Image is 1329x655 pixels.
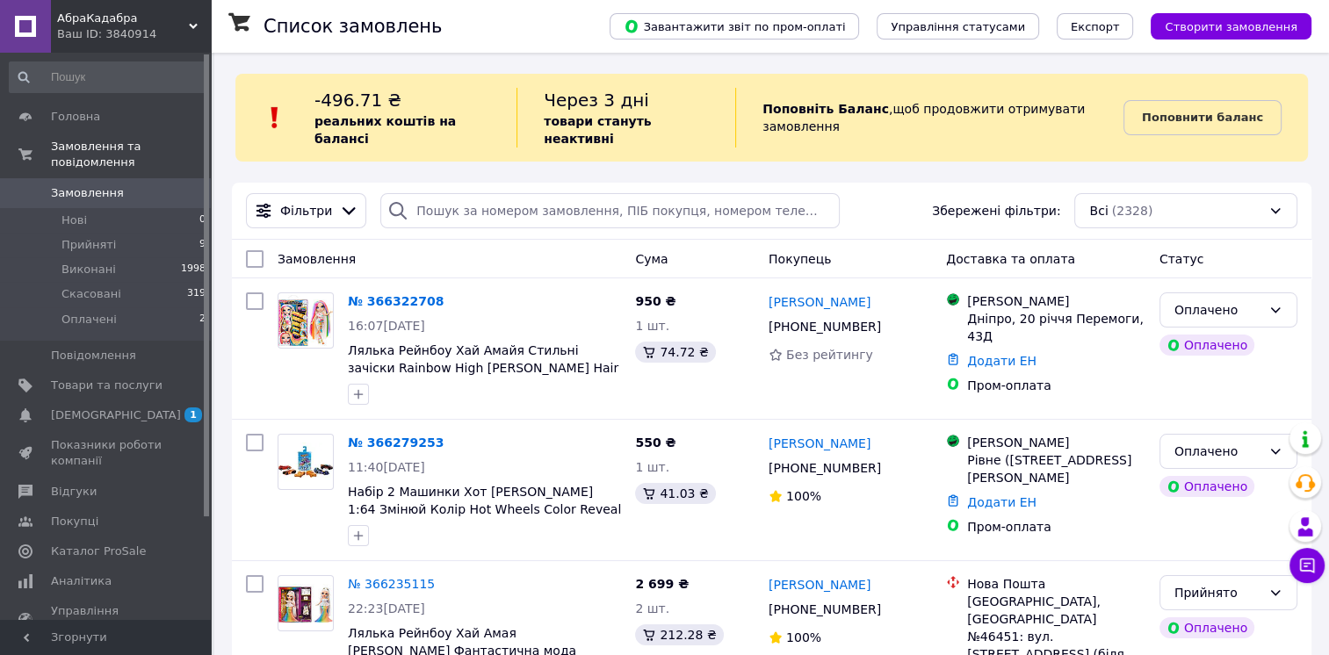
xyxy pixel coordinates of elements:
span: 1 шт. [635,460,669,474]
b: реальних коштів на балансі [314,114,456,146]
span: 319 [187,286,206,302]
button: Створити замовлення [1151,13,1311,40]
a: Додати ЕН [967,495,1036,509]
div: Оплачено [1174,442,1261,461]
span: 550 ₴ [635,435,675,450]
span: Покупці [51,514,98,529]
div: Ваш ID: 3840914 [57,26,211,42]
img: Фото товару [278,584,333,623]
span: Товари та послуги [51,378,163,393]
div: 41.03 ₴ [635,483,715,504]
div: 74.72 ₴ [635,342,715,363]
button: Чат з покупцем [1289,548,1325,583]
a: Поповнити баланс [1123,100,1282,135]
span: Повідомлення [51,348,136,363]
b: Поповніть Баланс [762,102,889,116]
span: [DEMOGRAPHIC_DATA] [51,407,181,423]
span: Створити замовлення [1165,20,1297,33]
span: Замовлення та повідомлення [51,139,211,170]
div: [PHONE_NUMBER] [765,314,885,339]
a: № 366235115 [348,577,435,591]
a: [PERSON_NAME] [769,576,870,594]
b: товари стануть неактивні [544,114,651,146]
button: Управління статусами [877,13,1039,40]
div: Оплачено [1159,476,1254,497]
span: Управління сайтом [51,603,163,635]
span: Доставка та оплата [946,252,1075,266]
span: Фільтри [280,202,332,220]
div: [PHONE_NUMBER] [765,456,885,480]
div: Нова Пошта [967,575,1145,593]
a: Створити замовлення [1133,18,1311,32]
a: № 366322708 [348,294,444,308]
div: [PHONE_NUMBER] [765,597,885,622]
a: Фото товару [278,292,334,349]
a: № 366279253 [348,435,444,450]
span: 22:23[DATE] [348,601,425,615]
button: Експорт [1057,13,1134,40]
span: 100% [786,630,821,644]
span: Без рейтингу [786,348,873,362]
span: Показники роботи компанії [51,437,163,469]
div: Оплачено [1159,617,1254,638]
span: Головна [51,109,100,125]
a: Лялька Рейнбоу Хай Амайя Стильні зачіски Rainbow High [PERSON_NAME] Hair Chalk & Style (526780) [348,343,618,392]
span: Cума [635,252,668,266]
span: 16:07[DATE] [348,319,425,333]
b: Поповнити баланс [1142,111,1263,124]
span: (2328) [1112,204,1153,218]
span: Збережені фільтри: [932,202,1060,220]
span: 950 ₴ [635,294,675,308]
span: Покупець [769,252,831,266]
span: Через 3 дні [544,90,649,111]
a: Фото товару [278,434,334,490]
span: 0 [199,212,206,228]
span: 11:40[DATE] [348,460,425,474]
a: Додати ЕН [967,354,1036,368]
div: Дніпро, 20 річчя Перемоги, 43Д [967,310,1145,345]
span: 1 [184,407,202,422]
span: 2 шт. [635,601,669,615]
div: Оплачено [1174,300,1261,320]
div: Прийнято [1174,583,1261,602]
span: Замовлення [278,252,356,266]
span: 2 [199,312,206,327]
span: Нові [61,212,87,228]
div: , щоб продовжити отримувати замовлення [735,88,1123,148]
div: Пром-оплата [967,377,1145,394]
span: 1 шт. [635,319,669,333]
span: 100% [786,489,821,503]
a: [PERSON_NAME] [769,435,870,452]
img: Фото товару [278,443,333,481]
a: Набір 2 Машинки Хот [PERSON_NAME] 1:64 Змінюй Колір Hot Wheels Color Reveal GYP13 [348,485,621,534]
img: :exclamation: [262,104,288,131]
input: Пошук за номером замовлення, ПІБ покупця, номером телефону, Email, номером накладної [380,193,840,228]
div: Оплачено [1159,335,1254,356]
h1: Список замовлень [264,16,442,37]
a: [PERSON_NAME] [769,293,870,311]
span: Аналітика [51,573,112,589]
div: [PERSON_NAME] [967,292,1145,310]
span: 1998 [181,262,206,277]
div: 212.28 ₴ [635,624,723,645]
button: Завантажити звіт по пром-оплаті [610,13,859,40]
span: Каталог ProSale [51,543,146,559]
span: Статус [1159,252,1204,266]
span: Виконані [61,262,116,277]
span: Експорт [1071,20,1120,33]
span: 2 699 ₴ [635,577,689,591]
img: Фото товару [278,295,333,347]
span: Відгуки [51,484,97,500]
span: -496.71 ₴ [314,90,401,111]
span: АбраКадабра [57,11,189,26]
div: Пром-оплата [967,518,1145,536]
input: Пошук [9,61,207,93]
span: Скасовані [61,286,121,302]
a: Фото товару [278,575,334,631]
span: Замовлення [51,185,124,201]
span: Управління статусами [891,20,1025,33]
span: 9 [199,237,206,253]
div: Рівне ([STREET_ADDRESS][PERSON_NAME] [967,451,1145,486]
